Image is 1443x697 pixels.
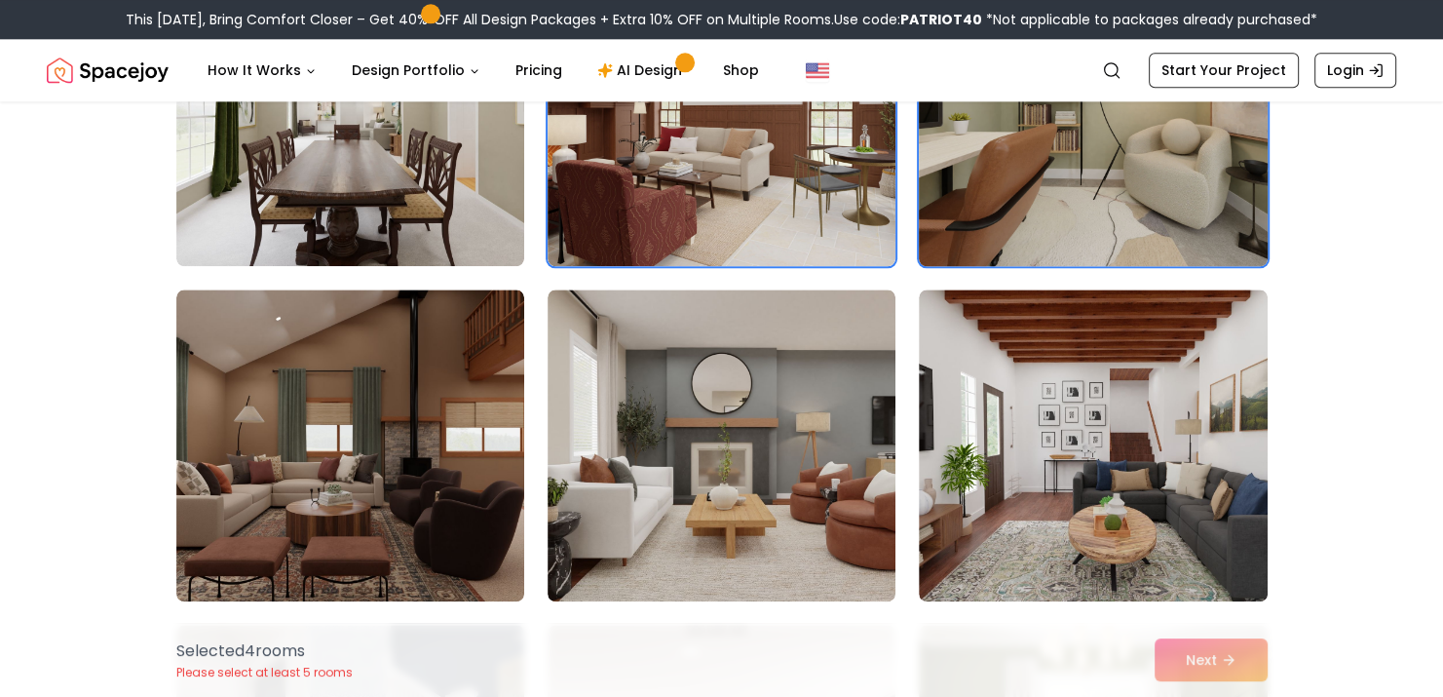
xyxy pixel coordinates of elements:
img: Room room-24 [919,290,1267,601]
a: AI Design [582,51,703,90]
a: Login [1314,53,1396,88]
button: Design Portfolio [336,51,496,90]
img: Room room-22 [176,290,524,601]
nav: Global [47,39,1396,101]
img: Spacejoy Logo [47,51,169,90]
a: Pricing [500,51,578,90]
img: Room room-23 [548,290,895,601]
p: Please select at least 5 rooms [176,665,353,680]
a: Start Your Project [1149,53,1299,88]
b: PATRIOT40 [900,10,982,29]
div: This [DATE], Bring Comfort Closer – Get 40% OFF All Design Packages + Extra 10% OFF on Multiple R... [126,10,1317,29]
nav: Main [192,51,775,90]
a: Spacejoy [47,51,169,90]
a: Shop [707,51,775,90]
span: *Not applicable to packages already purchased* [982,10,1317,29]
span: Use code: [834,10,982,29]
button: How It Works [192,51,332,90]
img: United States [806,58,829,82]
p: Selected 4 room s [176,639,353,663]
